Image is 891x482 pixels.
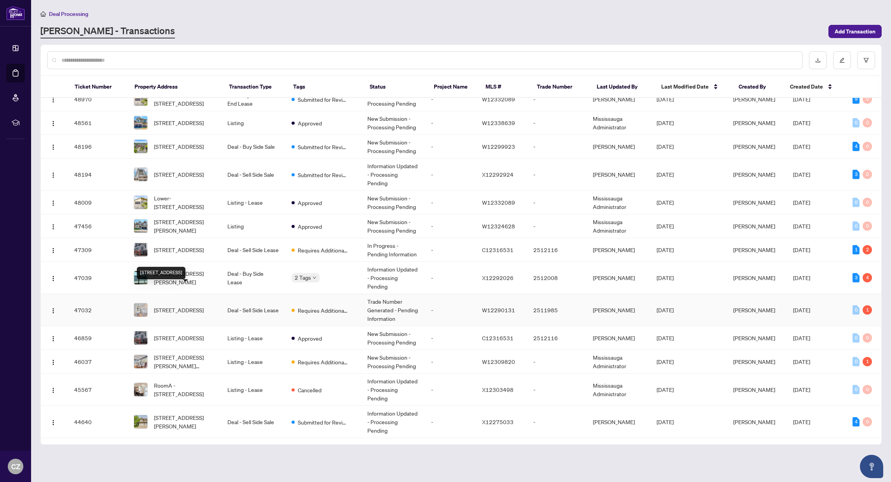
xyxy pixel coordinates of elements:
td: - [425,326,476,350]
span: [PERSON_NAME] [733,119,775,126]
span: download [815,57,821,63]
td: - [425,238,476,262]
span: [DATE] [657,306,674,313]
span: [DATE] [793,223,810,230]
span: Deal Processing [49,10,88,17]
img: Logo [50,224,56,230]
th: MLS # [479,76,531,98]
span: [DATE] [793,96,810,103]
td: - [527,191,587,214]
img: Logo [50,419,56,426]
button: filter [857,51,875,69]
span: edit [839,57,845,63]
div: 9 [853,94,860,104]
td: Mississauga Administrator [587,214,650,238]
td: 47039 [68,262,128,294]
span: Last Modified Date [661,82,709,91]
div: 0 [863,94,872,104]
span: Submitted for Review [298,418,348,426]
td: - [527,406,587,438]
img: Logo [50,359,56,365]
div: 1 [853,245,860,254]
td: Mississauga Administrator [587,111,650,135]
button: Logo [47,244,59,256]
span: Requires Additional Docs [298,358,348,366]
td: 47032 [68,294,128,326]
span: Approved [298,334,322,343]
span: [DATE] [657,418,674,425]
td: Listing [221,214,285,238]
span: W12332089 [482,96,515,103]
span: [DATE] [793,119,810,126]
td: 48196 [68,135,128,158]
button: Logo [47,117,59,129]
td: New Submission - Processing Pending [361,326,425,350]
td: Information Updated - Processing Pending [361,406,425,438]
span: [PERSON_NAME] [733,199,775,206]
td: 48009 [68,191,128,214]
span: Lower-[STREET_ADDRESS] [154,90,215,108]
td: 47456 [68,214,128,238]
img: Logo [50,97,56,103]
span: [STREET_ADDRESS][PERSON_NAME] [154,218,215,235]
th: Last Updated By [591,76,655,98]
td: Deal - Buy Side Lease [221,262,285,294]
img: logo [6,6,25,20]
span: [DATE] [657,119,674,126]
td: 46037 [68,350,128,374]
span: X12303498 [482,386,514,393]
button: Logo [47,140,59,153]
th: Ticket Number [68,76,128,98]
img: thumbnail-img [134,219,147,233]
span: [STREET_ADDRESS] [154,306,204,314]
td: - [527,87,587,111]
span: [DATE] [657,223,674,230]
td: 2512116 [527,326,587,350]
td: Mississauga Administrator [587,350,650,374]
button: edit [833,51,851,69]
td: - [527,111,587,135]
div: 3 [853,170,860,179]
span: RoomA - [STREET_ADDRESS] [154,381,215,398]
td: New Submission - Processing Pending [361,350,425,374]
td: [PERSON_NAME] [587,326,650,350]
td: - [425,191,476,214]
button: Logo [47,332,59,344]
button: Add Transaction [828,25,882,38]
span: [DATE] [793,334,810,341]
span: CZ [11,461,20,472]
td: In Progress - Pending Information [361,238,425,262]
span: [PERSON_NAME] [733,246,775,253]
img: thumbnail-img [134,355,147,368]
td: 2512116 [527,238,587,262]
span: Requires Additional Docs [298,306,348,315]
img: Logo [50,336,56,342]
span: [DATE] [657,386,674,393]
td: Deal - Buy Side Sale [221,135,285,158]
button: Logo [47,168,59,181]
img: thumbnail-img [134,331,147,345]
button: Logo [47,220,59,232]
span: [DATE] [657,143,674,150]
td: Mississauga Administrator [587,374,650,406]
span: [STREET_ADDRESS] [154,142,204,151]
span: [DATE] [793,358,810,365]
span: [PERSON_NAME] [733,418,775,425]
td: New Submission - Processing Pending [361,135,425,158]
span: [PERSON_NAME] [733,143,775,150]
span: Lower-[STREET_ADDRESS] [154,194,215,211]
span: [DATE] [793,418,810,425]
td: [PERSON_NAME] [587,406,650,438]
th: Transaction Type [223,76,287,98]
span: [PERSON_NAME] [733,274,775,281]
td: 46859 [68,326,128,350]
span: Created Date [790,82,823,91]
td: Listing - Lease [221,326,285,350]
img: thumbnail-img [134,271,147,284]
th: Trade Number [531,76,591,98]
img: thumbnail-img [134,116,147,129]
img: thumbnail-img [134,303,147,317]
img: Logo [50,120,56,127]
img: Logo [50,275,56,282]
th: Property Address [128,76,223,98]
